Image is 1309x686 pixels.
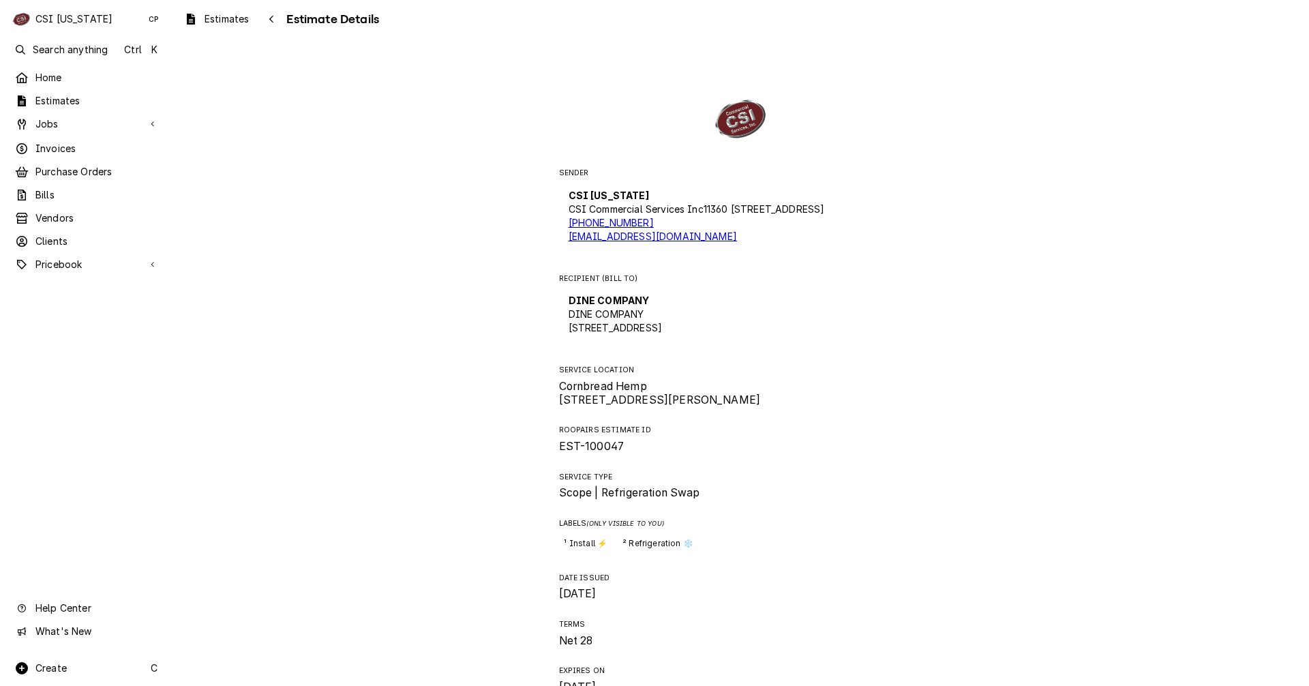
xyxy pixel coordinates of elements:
[560,180,924,250] div: Sender
[8,91,166,114] a: Estimates
[179,8,254,31] a: Estimates
[713,91,770,148] img: Logo
[205,12,249,27] span: Estimates
[8,595,166,618] a: Go to Help Center
[35,119,138,134] span: Jobs
[560,659,924,670] span: Expires On
[560,567,924,597] div: Date Issued
[123,43,141,57] span: Ctrl
[560,376,924,408] span: Service Location
[560,533,614,549] span: ¹ Install ⚡️
[143,10,162,29] div: Craig Pierce's Avatar
[587,518,664,526] span: (Only Visible to You)
[8,38,166,62] button: Search anythingCtrlK
[560,627,924,643] span: Terms
[560,425,924,436] span: Roopairs Estimate ID
[8,164,166,187] a: Purchase Orders
[560,567,924,578] span: Date Issued
[618,533,699,549] span: ² Refrigeration ❄️
[33,43,108,57] span: Search anything
[569,307,663,333] span: DINE COMPANY [STREET_ADDRESS]
[560,438,924,455] span: Roopairs Estimate ID
[560,285,924,340] div: Recipient (Bill To)
[560,363,924,374] span: Service Location
[35,145,159,159] span: Invoices
[560,517,924,550] div: [object Object]
[560,517,924,528] span: Labels
[560,272,924,283] span: Recipient (Bill To)
[560,272,924,346] div: Estimate Recipient
[569,230,738,242] a: [EMAIL_ADDRESS][DOMAIN_NAME]
[150,661,157,676] span: C
[560,180,924,255] div: Sender
[35,264,138,278] span: Pricebook
[8,260,166,282] a: Go to Pricebook
[8,115,166,138] a: Go to Jobs
[560,363,924,408] div: Service Location
[35,192,159,207] span: Bills
[560,580,924,597] span: Date Issued
[35,95,159,110] span: Estimates
[560,285,924,346] div: Recipient (Bill To)
[151,43,157,57] span: K
[560,486,701,498] span: Scope | Refrigeration Swap
[560,582,597,595] span: [DATE]
[35,240,159,254] span: Clients
[560,167,924,256] div: Estimate Sender
[260,8,282,30] button: Navigate back
[560,531,924,551] span: [object Object]
[8,140,166,163] a: Invoices
[35,168,159,183] span: Purchase Orders
[569,202,826,213] span: CSI Commercial Services Inc11360 [STREET_ADDRESS]
[35,623,157,638] span: What's New
[560,471,924,501] div: Service Type
[560,167,924,178] span: Sender
[569,216,654,228] a: [PHONE_NUMBER]
[560,484,924,501] span: Service Type
[12,10,31,29] div: C
[560,440,625,453] span: EST-100047
[560,613,924,642] div: Terms
[537,49,946,73] div: Status
[8,188,166,211] a: Bills
[143,10,162,29] div: CP
[560,425,924,454] div: Roopairs Estimate ID
[35,216,159,230] span: Vendors
[8,236,166,258] a: Clients
[569,188,650,199] strong: CSI [US_STATE]
[560,377,762,406] span: Cornbread Hemp [STREET_ADDRESS][PERSON_NAME]
[560,471,924,482] span: Service Type
[569,293,650,304] strong: DINE COMPANY
[8,212,166,235] a: Vendors
[35,599,157,614] span: Help Center
[12,10,31,29] div: CSI Kentucky's Avatar
[8,619,166,642] a: Go to What's New
[35,12,112,27] div: CSI [US_STATE]
[8,68,166,90] a: Home
[560,628,594,641] span: Net 28
[728,57,755,65] span: Jobbed
[282,10,379,29] span: Estimate Details
[35,663,67,674] span: Create
[35,72,159,86] span: Home
[560,613,924,624] span: Terms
